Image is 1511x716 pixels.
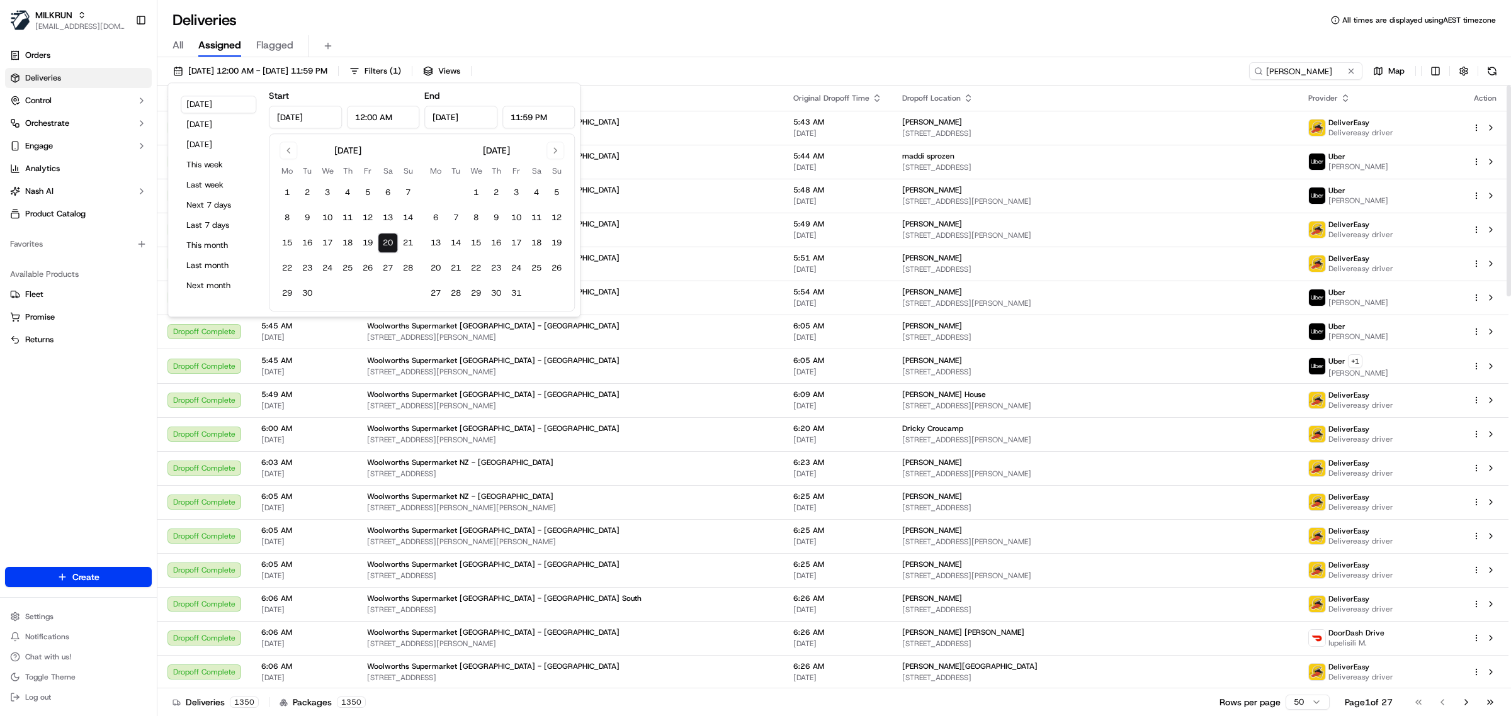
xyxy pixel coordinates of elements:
[181,257,256,274] button: Last month
[297,258,317,278] button: 23
[1328,186,1345,196] span: Uber
[483,144,510,157] div: [DATE]
[1328,118,1369,128] span: DeliverEasy
[902,162,1288,172] span: [STREET_ADDRESS]
[181,176,256,194] button: Last week
[5,181,152,201] button: Nash AI
[1308,93,1338,103] span: Provider
[367,435,773,445] span: [STREET_ADDRESS][PERSON_NAME]
[181,96,256,113] button: [DATE]
[793,298,882,308] span: [DATE]
[297,164,317,177] th: Tuesday
[367,469,773,479] span: [STREET_ADDRESS]
[1328,458,1369,468] span: DeliverEasy
[446,233,466,253] button: 14
[486,283,506,303] button: 30
[1309,221,1325,238] img: delivereasy_logo.png
[793,571,882,581] span: [DATE]
[367,332,773,342] span: [STREET_ADDRESS][PERSON_NAME]
[793,537,882,547] span: [DATE]
[5,204,152,224] a: Product Catalog
[1309,596,1325,612] img: delivereasy_logo.png
[277,283,297,303] button: 29
[902,117,962,127] span: [PERSON_NAME]
[1309,392,1325,408] img: delivereasy_logo.png
[367,593,642,603] span: Woolworths Supermarket [GEOGRAPHIC_DATA] - [GEOGRAPHIC_DATA] South
[1309,562,1325,578] img: delivereasy_logo.png
[261,435,347,445] span: [DATE]
[5,91,152,111] button: Control
[526,233,546,253] button: 18
[546,142,564,159] button: Go to next month
[261,332,347,342] span: [DATE]
[506,233,526,253] button: 17
[367,525,620,535] span: Woolworths Supermarket [GEOGRAPHIC_DATA] - [GEOGRAPHIC_DATA]
[5,307,152,327] button: Promise
[1249,62,1362,80] input: Type to search
[5,648,152,666] button: Chat with us!
[902,355,962,366] span: [PERSON_NAME]
[526,208,546,228] button: 11
[1472,93,1498,103] div: Action
[25,208,86,220] span: Product Catalog
[367,401,773,411] span: [STREET_ADDRESS][PERSON_NAME]
[5,628,152,646] button: Notifications
[793,321,882,331] span: 6:05 AM
[277,258,297,278] button: 22
[793,367,882,377] span: [DATE]
[1309,664,1325,680] img: delivereasy_logo.png
[25,118,69,129] span: Orchestrate
[5,608,152,625] button: Settings
[902,401,1288,411] span: [STREET_ADDRESS][PERSON_NAME]
[337,164,358,177] th: Thursday
[35,21,125,31] button: [EMAIL_ADDRESS][DOMAIN_NAME]
[181,196,256,214] button: Next 7 days
[5,159,152,179] a: Analytics
[261,503,347,513] span: [DATE]
[546,164,567,177] th: Sunday
[188,65,327,77] span: [DATE] 12:00 AM - [DATE] 11:59 PM
[367,491,553,501] span: Woolworths Supermarket NZ - [GEOGRAPHIC_DATA]
[546,233,567,253] button: 19
[398,258,418,278] button: 28
[902,469,1288,479] span: [STREET_ADDRESS][PERSON_NAME]
[277,164,297,177] th: Monday
[793,253,882,263] span: 5:51 AM
[793,117,882,127] span: 5:43 AM
[181,116,256,133] button: [DATE]
[358,233,378,253] button: 19
[1328,526,1369,536] span: DeliverEasy
[793,469,882,479] span: [DATE]
[5,688,152,706] button: Log out
[793,423,882,434] span: 6:20 AM
[10,334,147,345] a: Returns
[486,258,506,278] button: 23
[466,283,486,303] button: 29
[902,253,962,263] span: [PERSON_NAME]
[367,559,620,569] span: Woolworths Supermarket [GEOGRAPHIC_DATA] - [GEOGRAPHIC_DATA]
[358,164,378,177] th: Friday
[398,164,418,177] th: Sunday
[261,367,347,377] span: [DATE]
[1309,460,1325,476] img: delivereasy_logo.png
[1328,332,1388,342] span: [PERSON_NAME]
[1388,65,1405,77] span: Map
[902,196,1288,206] span: [STREET_ADDRESS][PERSON_NAME]
[446,164,466,177] th: Tuesday
[793,355,882,366] span: 6:05 AM
[280,142,297,159] button: Go to previous month
[25,672,76,682] span: Toggle Theme
[902,264,1288,274] span: [STREET_ADDRESS]
[317,258,337,278] button: 24
[378,164,398,177] th: Saturday
[793,435,882,445] span: [DATE]
[793,128,882,138] span: [DATE]
[1328,220,1369,230] span: DeliverEasy
[1328,536,1393,546] span: Delivereasy driver
[793,332,882,342] span: [DATE]
[793,457,882,467] span: 6:23 AM
[25,632,69,642] span: Notifications
[506,208,526,228] button: 10
[438,65,460,77] span: Views
[424,90,439,101] label: End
